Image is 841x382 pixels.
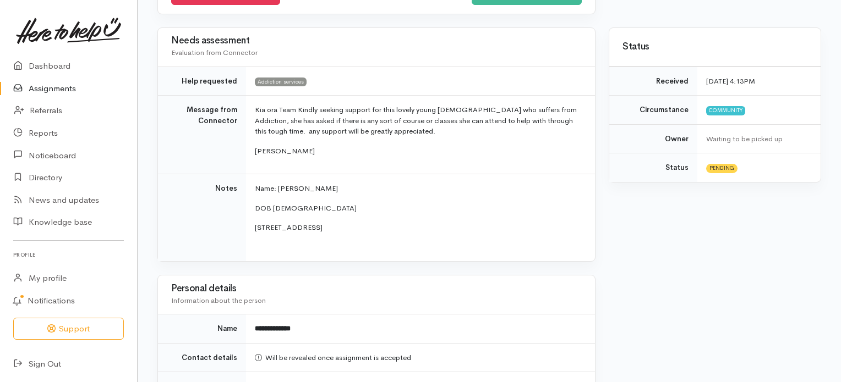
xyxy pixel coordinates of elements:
[255,203,582,214] p: DOB [DEMOGRAPHIC_DATA]
[158,343,246,372] td: Contact details
[706,106,745,115] span: Community
[158,67,246,96] td: Help requested
[171,296,266,305] span: Information about the person
[158,174,246,262] td: Notes
[13,247,124,262] h6: Profile
[158,314,246,344] td: Name
[255,77,307,86] span: Addiction services
[609,153,697,182] td: Status
[255,146,582,157] p: [PERSON_NAME]
[158,96,246,174] td: Message from Connector
[706,134,807,145] div: Waiting to be picked up
[609,96,697,125] td: Circumstance
[609,124,697,153] td: Owner
[255,104,582,137] p: Kia ora Team Kindly seeking support for this lovely young [DEMOGRAPHIC_DATA] who suffers from Add...
[171,48,258,57] span: Evaluation from Connector
[13,318,124,340] button: Support
[171,284,582,294] h3: Personal details
[706,76,755,86] time: [DATE] 4:13PM
[255,183,582,194] p: Name: [PERSON_NAME]
[255,222,582,233] p: [STREET_ADDRESS]
[706,164,738,173] span: Pending
[622,42,807,52] h3: Status
[609,67,697,96] td: Received
[246,343,595,372] td: Will be revealed once assignment is accepted
[171,36,582,46] h3: Needs assessment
